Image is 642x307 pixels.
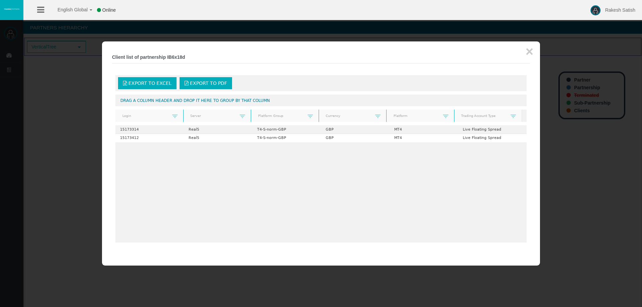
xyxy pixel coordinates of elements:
a: Trading Account Type [457,112,511,121]
div: Drag a column header and drop it here to group by that column [115,95,527,106]
td: GBP [321,134,390,142]
a: Export to PDF [180,77,232,89]
a: Export to Excel [118,77,177,89]
td: T4-S-norm-GBP [252,134,321,142]
td: MT4 [390,134,458,142]
td: Real5 [184,134,252,142]
td: Live Floating Spread [458,134,527,142]
td: T4-S-norm-GBP [252,125,321,134]
a: Currency [322,112,375,121]
span: Export to Excel [128,81,172,86]
td: 15173314 [115,125,184,134]
button: × [526,45,533,58]
a: Platform [389,112,443,121]
span: Rakesh Satish [605,7,635,13]
span: English Global [49,7,88,12]
a: Platform Group [254,112,307,121]
td: Real5 [184,125,252,134]
img: user-image [591,5,601,15]
td: Live Floating Spread [458,125,527,134]
td: 15173412 [115,134,184,142]
span: Export to PDF [190,81,227,86]
img: logo.svg [3,8,20,10]
td: GBP [321,125,390,134]
td: MT4 [390,125,458,134]
a: Server [186,112,240,121]
a: Login [118,112,172,121]
b: Client list of partnership IB6x18d [112,54,185,60]
span: Online [102,7,116,13]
